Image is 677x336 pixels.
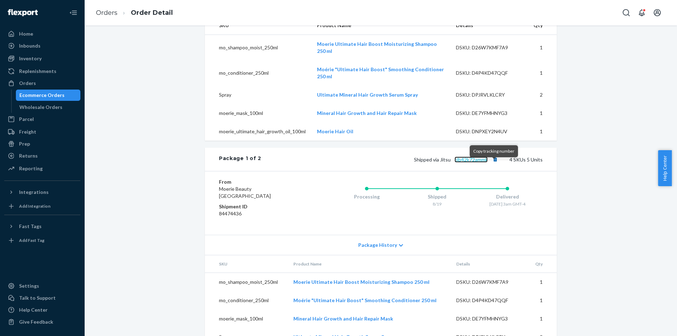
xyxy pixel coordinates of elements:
[4,40,80,51] a: Inbounds
[219,210,303,217] dd: 84474436
[205,291,288,310] td: mo_conditioner_250ml
[205,310,288,328] td: moerie_mask_100ml
[4,201,80,212] a: Add Integration
[311,16,450,35] th: Product Name
[4,150,80,161] a: Returns
[205,16,311,35] th: SKU
[456,110,522,117] div: DSKU: DE7YFMHNYG3
[456,297,523,304] div: DSKU: D4P4KD47QQF
[16,102,81,113] a: Wholesale Orders
[4,221,80,232] button: Fast Tags
[19,116,34,123] div: Parcel
[90,2,178,23] ol: breadcrumbs
[317,128,353,134] a: Moerie Hair Oil
[4,78,80,89] a: Orders
[450,16,528,35] th: Details
[4,304,80,316] a: Help Center
[131,9,173,17] a: Order Detail
[19,68,56,75] div: Replenishments
[4,316,80,328] button: Give Feedback
[219,155,261,164] div: Package 1 of 2
[4,292,80,304] a: Talk to Support
[19,152,38,159] div: Returns
[635,6,649,20] button: Open notifications
[528,122,557,141] td: 1
[293,297,437,303] a: Moérie "Ultimate Hair Boost" Smoothing Conditioner 250 ml
[456,279,523,286] div: DSKU: D26W7KMF7A9
[19,42,41,49] div: Inbounds
[528,60,557,86] td: 1
[4,138,80,149] a: Prep
[19,55,42,62] div: Inventory
[19,203,50,209] div: Add Integration
[205,273,288,292] td: mo_shampoo_moist_250ml
[317,41,437,54] a: Moerie Ultimate Hair Boost Moisturizing Shampoo 250 ml
[331,193,402,200] div: Processing
[658,150,672,186] button: Help Center
[528,273,557,292] td: 1
[451,255,528,273] th: Details
[205,104,311,122] td: moerie_mask_100ml
[19,140,30,147] div: Prep
[66,6,80,20] button: Close Navigation
[293,279,429,285] a: Moerie Ultimate Hair Boost Moisturizing Shampoo 250 ml
[4,53,80,64] a: Inventory
[19,306,48,313] div: Help Center
[619,6,633,20] button: Open Search Box
[4,235,80,246] a: Add Fast Tag
[19,80,36,87] div: Orders
[650,6,664,20] button: Open account menu
[205,255,288,273] th: SKU
[96,9,117,17] a: Orders
[219,178,303,185] dt: From
[473,148,514,154] span: Copy tracking number
[402,193,472,200] div: Shipped
[19,128,36,135] div: Freight
[19,30,33,37] div: Home
[402,201,472,207] div: 8/19
[456,69,522,77] div: DSKU: D4P4KD47QQF
[19,104,62,111] div: Wholesale Orders
[8,9,38,16] img: Flexport logo
[19,237,44,243] div: Add Fast Tag
[317,66,444,79] a: Moérie "Ultimate Hair Boost" Smoothing Conditioner 250 ml
[4,66,80,77] a: Replenishments
[219,186,271,199] span: Moerie Beauty [GEOGRAPHIC_DATA]
[16,90,81,101] a: Ecommerce Orders
[19,92,65,99] div: Ecommerce Orders
[205,60,311,86] td: mo_conditioner_250ml
[414,157,500,163] span: Shipped via Jitsu
[19,318,53,325] div: Give Feedback
[288,255,451,273] th: Product Name
[19,282,39,289] div: Settings
[261,155,543,164] div: 4 SKUs 5 Units
[472,201,543,207] div: [DATE] 3am GMT-4
[205,35,311,61] td: mo_shampoo_moist_250ml
[456,44,522,51] div: DSKU: D26W7KMF7A9
[205,86,311,104] td: Spray
[472,193,543,200] div: Delivered
[358,242,397,249] span: Package History
[19,165,43,172] div: Reporting
[4,163,80,174] a: Reporting
[4,126,80,138] a: Freight
[528,310,557,328] td: 1
[293,316,393,322] a: Mineral Hair Growth and Hair Repair Mask
[19,294,56,301] div: Talk to Support
[528,16,557,35] th: Qty
[19,189,49,196] div: Integrations
[19,223,42,230] div: Fast Tags
[528,86,557,104] td: 2
[528,35,557,61] td: 1
[456,91,522,98] div: DSKU: DPJRVLKLCRY
[456,128,522,135] div: DSKU: DNPXEY2N4UV
[455,157,488,163] a: blb42k72ammk
[528,255,557,273] th: Qty
[219,203,303,210] dt: Shipment ID
[528,291,557,310] td: 1
[205,122,311,141] td: moerie_ultimate_hair_growth_oil_100ml
[4,280,80,292] a: Settings
[456,315,523,322] div: DSKU: DE7YFMHNYG3
[528,104,557,122] td: 1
